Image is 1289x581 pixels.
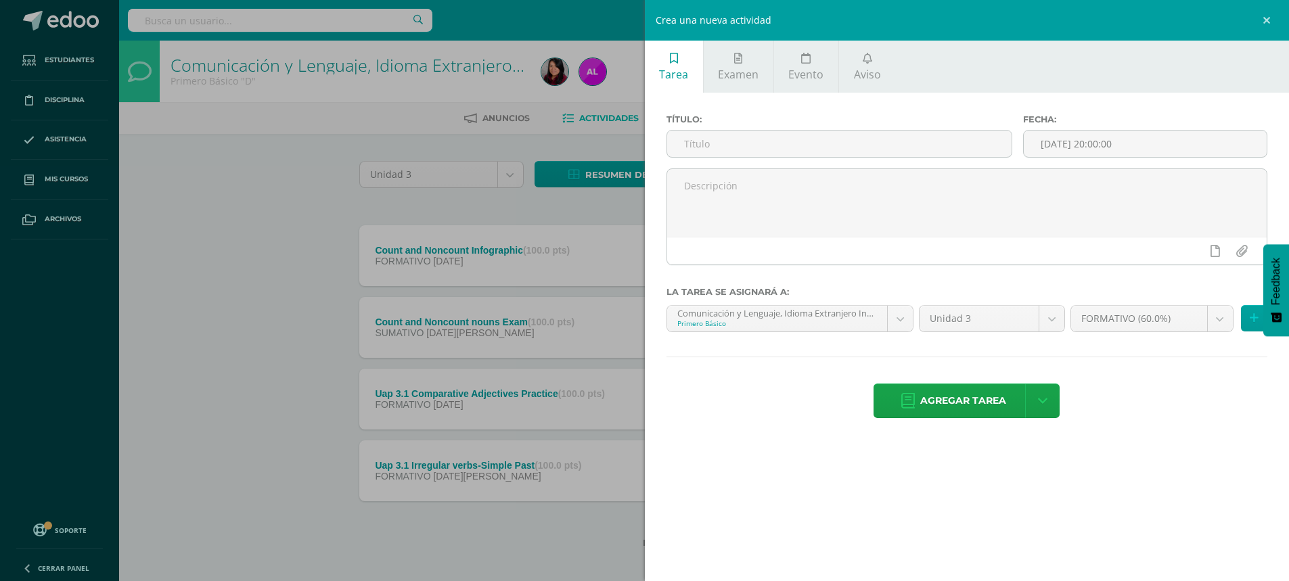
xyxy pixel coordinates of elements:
[667,306,913,331] a: Comunicación y Lenguaje, Idioma Extranjero Inglés 'D'Primero Básico
[1023,114,1267,124] label: Fecha:
[659,67,688,82] span: Tarea
[1081,306,1197,331] span: FORMATIVO (60.0%)
[677,319,878,328] div: Primero Básico
[854,67,881,82] span: Aviso
[1024,131,1267,157] input: Fecha de entrega
[1263,244,1289,336] button: Feedback - Mostrar encuesta
[718,67,759,82] span: Examen
[920,384,1006,417] span: Agregar tarea
[677,306,878,319] div: Comunicación y Lenguaje, Idioma Extranjero Inglés 'D'
[704,41,773,93] a: Examen
[1071,306,1233,331] a: FORMATIVO (60.0%)
[1270,258,1282,305] span: Feedback
[645,41,703,93] a: Tarea
[666,114,1013,124] label: Título:
[667,131,1012,157] input: Título
[774,41,838,93] a: Evento
[839,41,895,93] a: Aviso
[788,67,823,82] span: Evento
[666,287,1268,297] label: La tarea se asignará a:
[920,306,1064,331] a: Unidad 3
[930,306,1028,331] span: Unidad 3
